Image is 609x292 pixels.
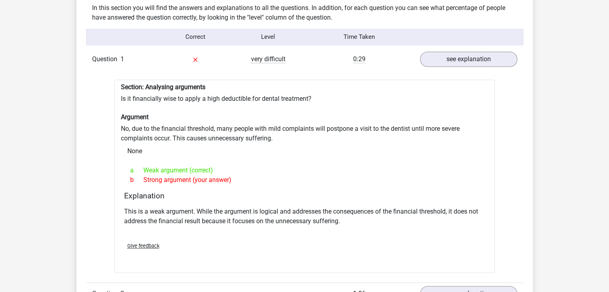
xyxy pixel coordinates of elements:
div: Weak argument (correct) [124,166,485,175]
div: In this section you will find the answers and explanations to all the questions. In addition, for... [86,3,523,22]
span: 1 [121,55,124,63]
div: Level [232,32,305,42]
a: see explanation [420,52,517,67]
p: This is a weak argument. While the argument is logical and addresses the consequences of the fina... [124,207,485,226]
h6: Argument [121,113,488,121]
span: b [130,175,143,185]
h4: Explanation [124,191,485,200]
span: very difficult [251,55,285,63]
h6: Section: Analysing arguments [121,83,488,91]
span: a [130,166,143,175]
div: Strong argument (your answer) [124,175,485,185]
div: None [121,143,488,159]
span: 0:29 [353,55,366,63]
div: Time Taken [304,32,414,42]
div: Is it financially wise to apply a high deductible for dental treatment? No, due to the financial ... [115,80,495,273]
div: Correct [159,32,232,42]
span: Question [92,54,121,64]
span: Give feedback [127,243,159,249]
